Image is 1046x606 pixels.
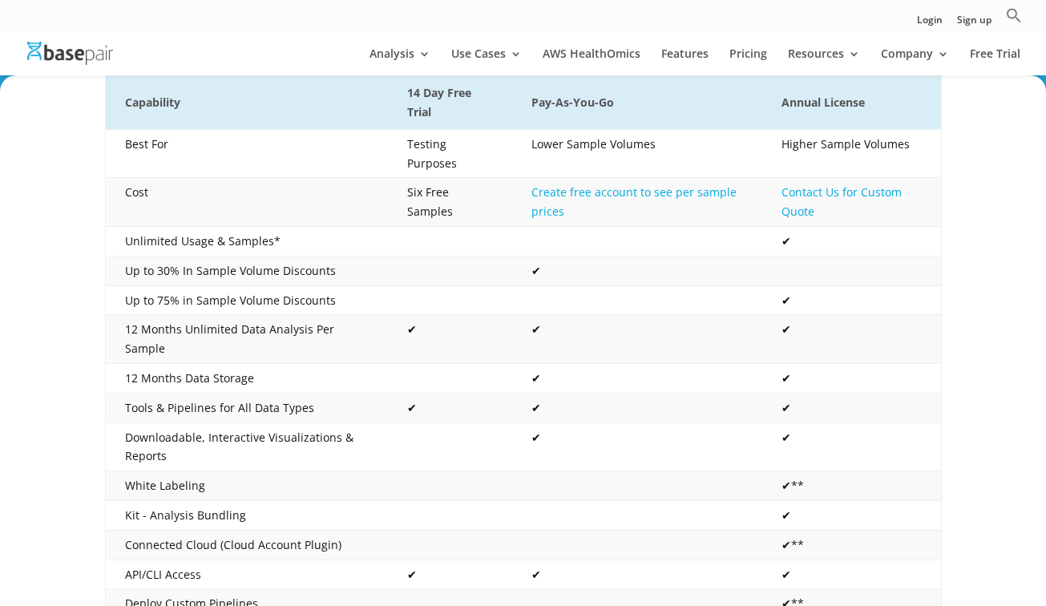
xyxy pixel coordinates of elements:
[388,129,512,178] td: Testing Purposes
[105,364,388,394] td: 12 Months Data Storage
[105,393,388,422] td: Tools & Pipelines for All Data Types
[105,227,388,257] td: Unlimited Usage & Samples*
[512,256,762,285] td: ✔
[370,48,430,75] a: Analysis
[531,184,737,219] a: Create free account to see per sample prices
[105,256,388,285] td: Up to 30% In Sample Volume Discounts
[105,422,388,471] td: Downloadable, Interactive Visualizations & Reports
[105,560,388,589] td: API/CLI Access
[788,48,860,75] a: Resources
[512,129,762,178] td: Lower Sample Volumes
[105,500,388,530] td: Kit - Analysis Bundling
[762,364,941,394] td: ✔
[729,48,767,75] a: Pricing
[762,422,941,471] td: ✔
[762,315,941,364] td: ✔
[105,471,388,501] td: White Labeling
[27,42,113,65] img: Basepair
[1006,7,1022,23] svg: Search
[105,129,388,178] td: Best For
[762,500,941,530] td: ✔
[917,15,943,32] a: Login
[543,48,640,75] a: AWS HealthOmics
[966,526,1027,587] iframe: Drift Widget Chat Controller
[512,315,762,364] td: ✔
[512,364,762,394] td: ✔
[105,285,388,315] td: Up to 75% in Sample Volume Discounts
[512,422,762,471] td: ✔
[762,393,941,422] td: ✔
[388,315,512,364] td: ✔
[970,48,1020,75] a: Free Trial
[762,129,941,178] td: Higher Sample Volumes
[388,76,512,130] th: 14 Day Free Trial
[957,15,991,32] a: Sign up
[105,530,388,560] td: Connected Cloud (Cloud Account Plugin)
[762,560,941,589] td: ✔
[451,48,522,75] a: Use Cases
[512,393,762,422] td: ✔
[661,48,709,75] a: Features
[105,178,388,227] td: Cost
[881,48,949,75] a: Company
[388,393,512,422] td: ✔
[388,560,512,589] td: ✔
[762,285,941,315] td: ✔
[512,560,762,589] td: ✔
[388,178,512,227] td: Six Free Samples
[762,76,941,130] th: Annual License
[1006,7,1022,32] a: Search Icon Link
[512,76,762,130] th: Pay-As-You-Go
[781,184,902,219] a: Contact Us for Custom Quote
[105,315,388,364] td: 12 Months Unlimited Data Analysis Per Sample
[762,227,941,257] td: ✔
[105,76,388,130] th: Capability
